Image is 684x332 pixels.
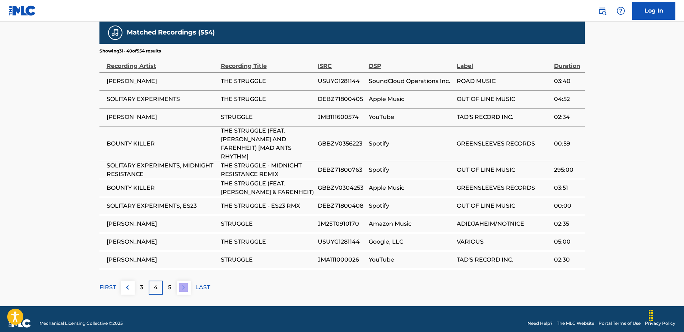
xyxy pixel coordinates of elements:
[457,95,550,103] span: OUT OF LINE MUSIC
[457,238,550,246] span: VARIOUS
[614,4,628,18] div: Help
[557,320,594,327] a: The MLC Website
[318,202,365,210] span: DEBZ71800408
[107,184,217,192] span: BOUNTY KILLER
[111,28,120,37] img: Matched Recordings
[457,255,550,264] span: TAD'S RECORD INC.
[554,139,581,148] span: 00:59
[107,255,217,264] span: [PERSON_NAME]
[179,283,188,292] img: right
[9,319,31,328] img: logo
[107,77,217,86] span: [PERSON_NAME]
[554,255,581,264] span: 02:30
[369,220,453,228] span: Amazon Music
[598,6,606,15] img: search
[369,54,453,70] div: DSP
[554,95,581,103] span: 04:52
[554,166,581,174] span: 295:00
[318,184,365,192] span: GBBZV0304253
[616,6,625,15] img: help
[107,54,217,70] div: Recording Artist
[107,220,217,228] span: [PERSON_NAME]
[221,113,314,121] span: STRUGGLE
[221,179,314,197] span: THE STRUGGLE (FEAT. [PERSON_NAME] & FARENHEIT)
[39,320,123,327] span: Mechanical Licensing Collective © 2025
[457,202,550,210] span: OUT OF LINE MUSIC
[457,184,550,192] span: GREENSLEEVES RECORDS
[554,54,581,70] div: Duration
[457,77,550,86] span: ROAD MUSIC
[554,220,581,228] span: 02:35
[140,283,143,292] p: 3
[369,77,453,86] span: SoundCloud Operations Inc.
[554,238,581,246] span: 05:00
[457,113,550,121] span: TAD'S RECORD INC.
[9,5,36,16] img: MLC Logo
[369,184,453,192] span: Apple Music
[318,95,365,103] span: DEBZ71800405
[99,48,161,54] p: Showing 31 - 40 of 554 results
[107,161,217,179] span: SOLITARY EXPERIMENTS, MIDNIGHT RESISTANCE
[221,77,314,86] span: THE STRUGGLE
[554,184,581,192] span: 03:51
[318,113,365,121] span: JMB111600574
[632,2,675,20] a: Log In
[318,220,365,228] span: JM25T0910170
[127,28,215,37] h5: Matched Recordings (554)
[318,238,365,246] span: USUYG1281144
[554,202,581,210] span: 00:00
[369,139,453,148] span: Spotify
[318,54,365,70] div: ISRC
[221,95,314,103] span: THE STRUGGLE
[369,166,453,174] span: Spotify
[318,139,365,148] span: GBBZV0356223
[318,166,365,174] span: DEBZ71800763
[369,113,453,121] span: YouTube
[527,320,553,327] a: Need Help?
[107,113,217,121] span: [PERSON_NAME]
[99,283,116,292] p: FIRST
[107,95,217,103] span: SOLITARY EXPERIMENTS
[107,139,217,148] span: BOUNTY KILLER
[221,220,314,228] span: STRUGGLE
[168,283,171,292] p: 5
[154,283,158,292] p: 4
[645,320,675,327] a: Privacy Policy
[648,298,684,332] iframe: Chat Widget
[195,283,210,292] p: LAST
[123,283,132,292] img: left
[107,202,217,210] span: SOLITARY EXPERIMENTS, ES23
[221,54,314,70] div: Recording Title
[107,238,217,246] span: [PERSON_NAME]
[554,113,581,121] span: 02:34
[457,139,550,148] span: GREENSLEEVES RECORDS
[221,126,314,161] span: THE STRUGGLE (FEAT. [PERSON_NAME] AND FARENHEIT) [MAD ANTS RHYTHM]
[554,77,581,86] span: 03:40
[369,202,453,210] span: Spotify
[318,255,365,264] span: JMA111000026
[221,238,314,246] span: THE STRUGGLE
[645,305,657,326] div: Drag
[369,255,453,264] span: YouTube
[599,320,641,327] a: Portal Terms of Use
[457,54,550,70] div: Label
[369,95,453,103] span: Apple Music
[457,220,550,228] span: ADIDJAHEIM/NOTNICE
[457,166,550,174] span: OUT OF LINE MUSIC
[369,238,453,246] span: Google, LLC
[318,77,365,86] span: USUYG1281144
[221,202,314,210] span: THE STRUGGLE - ES23 RMX
[595,4,609,18] a: Public Search
[221,161,314,179] span: THE STRUGGLE - MIDNIGHT RESISTANCE REMIX
[221,255,314,264] span: STRUGGLE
